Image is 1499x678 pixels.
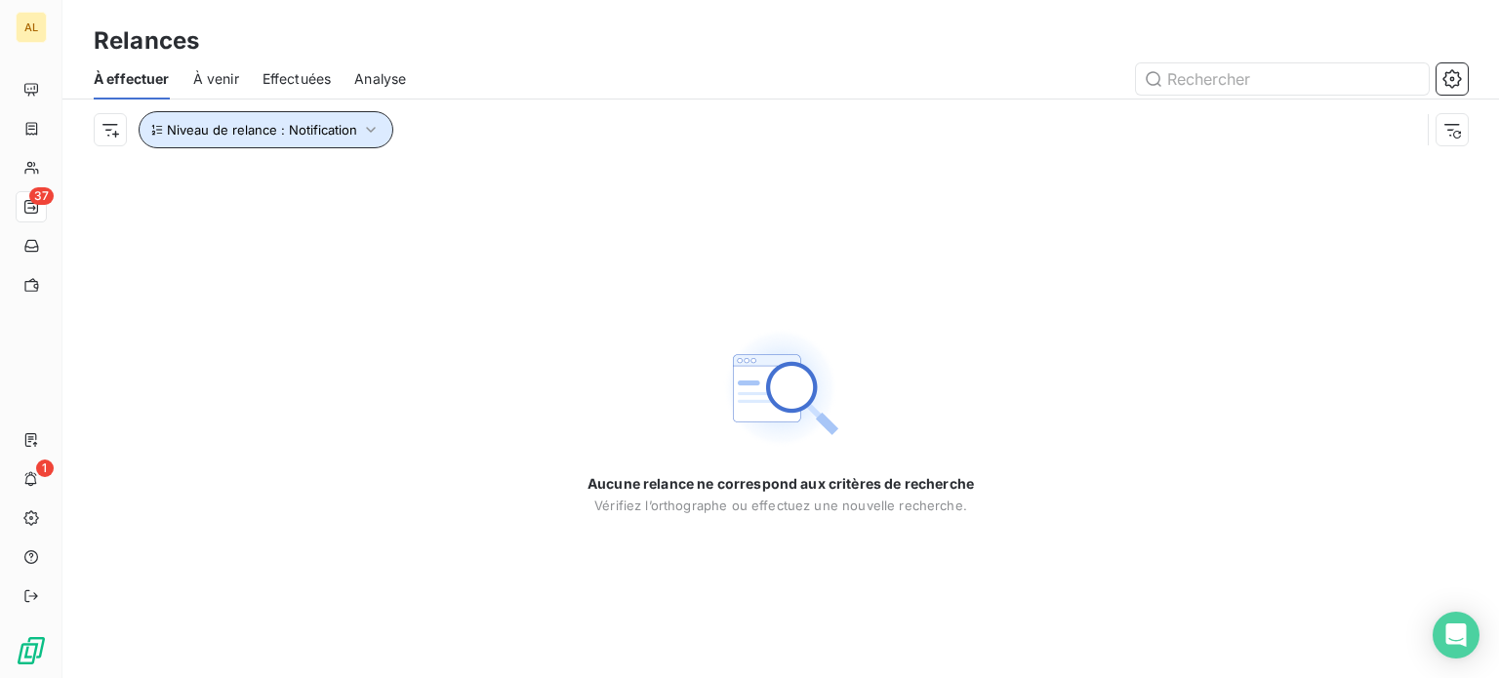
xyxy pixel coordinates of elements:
[263,69,332,89] span: Effectuées
[1433,612,1479,658] div: Open Intercom Messenger
[193,69,239,89] span: À venir
[94,69,170,89] span: À effectuer
[36,459,54,477] span: 1
[16,635,47,666] img: Logo LeanPay
[1136,63,1429,95] input: Rechercher
[587,474,974,494] span: Aucune relance ne correspond aux critères de recherche
[29,187,54,205] span: 37
[354,69,406,89] span: Analyse
[139,111,393,148] button: Niveau de relance : Notification
[167,122,357,138] span: Niveau de relance : Notification
[94,23,199,59] h3: Relances
[718,326,843,451] img: Empty state
[16,12,47,43] div: AL
[594,498,967,513] span: Vérifiez l’orthographe ou effectuez une nouvelle recherche.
